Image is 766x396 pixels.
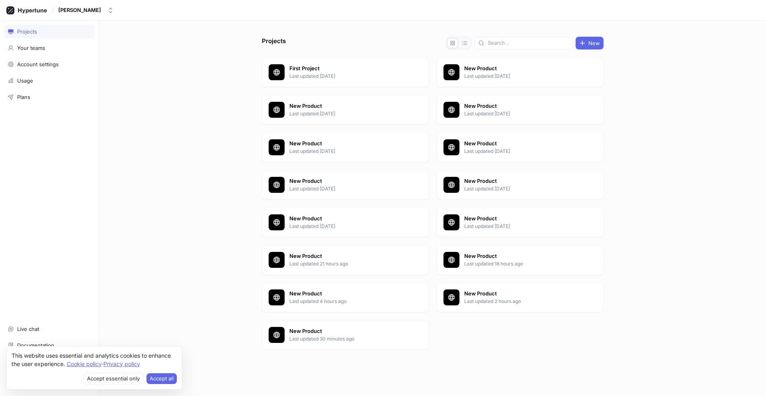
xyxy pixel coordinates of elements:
[4,25,95,38] a: Projects
[289,73,405,80] p: Last updated [DATE]
[576,37,604,49] button: New
[17,94,30,100] div: Plans
[289,148,405,155] p: Last updated [DATE]
[464,290,580,298] p: New Product
[17,28,37,35] div: Projects
[464,140,580,148] p: New Product
[58,7,101,14] div: [PERSON_NAME]
[289,102,405,110] p: New Product
[289,260,405,267] p: Last updated 21 hours ago
[4,90,95,104] a: Plans
[17,45,45,51] div: Your teams
[464,252,580,260] p: New Product
[289,290,405,298] p: New Product
[4,57,95,71] a: Account settings
[464,298,580,305] p: Last updated 2 hours ago
[103,360,140,367] a: Privacy policy
[464,110,580,117] p: Last updated [DATE]
[146,373,177,384] button: Accept cookies
[17,326,39,332] div: Live chat
[464,260,580,267] p: Last updated 18 hours ago
[464,215,580,223] p: New Product
[464,223,580,230] p: Last updated [DATE]
[289,327,405,335] p: New Product
[289,177,405,185] p: New Product
[289,335,405,343] p: Last updated 30 minutes ago
[464,65,580,73] p: New Product
[289,140,405,148] p: New Product
[83,373,143,385] button: Decline cookies
[4,339,95,352] a: Documentation
[289,185,405,192] p: Last updated [DATE]
[12,351,177,368] div: This website uses essential and analytics cookies to enhance the user experience. ‧
[17,77,33,84] div: Usage
[464,177,580,185] p: New Product
[17,61,59,67] div: Account settings
[289,215,405,223] p: New Product
[17,342,54,348] div: Documentation
[289,223,405,230] p: Last updated [DATE]
[67,360,102,367] a: Cookie policy
[289,252,405,260] p: New Product
[4,74,95,87] a: Usage
[464,73,580,80] p: Last updated [DATE]
[289,110,405,117] p: Last updated [DATE]
[464,185,580,192] p: Last updated [DATE]
[464,102,580,110] p: New Product
[262,37,286,49] p: Projects
[55,4,117,17] button: [PERSON_NAME]
[488,39,569,47] input: Search...
[464,148,580,155] p: Last updated [DATE]
[289,65,405,73] p: First Project
[289,298,405,305] p: Last updated 4 hours ago
[4,41,95,55] a: Your teams
[588,41,600,46] span: New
